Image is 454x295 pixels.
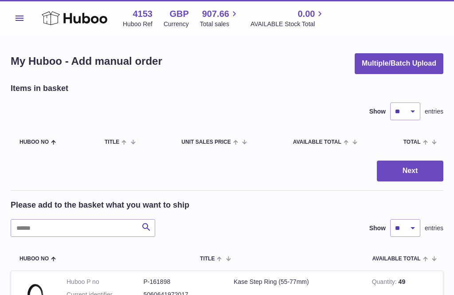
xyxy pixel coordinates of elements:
span: Total sales [200,20,239,28]
span: 907.66 [202,8,229,20]
span: 0.00 [297,8,315,20]
label: Show [369,107,386,116]
span: Title [200,256,215,262]
span: entries [425,224,443,232]
span: AVAILABLE Stock Total [250,20,325,28]
label: Show [369,224,386,232]
span: Huboo no [20,256,49,262]
dt: Huboo P no [67,278,144,286]
button: Next [377,161,443,181]
button: Multiple/Batch Upload [355,53,443,74]
div: Currency [164,20,189,28]
div: Huboo Ref [123,20,153,28]
span: entries [425,107,443,116]
span: AVAILABLE Total [372,256,421,262]
span: Unit Sales Price [181,139,231,145]
strong: GBP [169,8,188,20]
strong: Quantity [372,278,399,287]
span: Huboo no [20,139,49,145]
h2: Please add to the basket what you want to ship [11,200,189,210]
span: Total [403,139,421,145]
dd: P-161898 [144,278,221,286]
a: 907.66 Total sales [200,8,239,28]
span: Title [105,139,119,145]
span: AVAILABLE Total [293,139,341,145]
a: 0.00 AVAILABLE Stock Total [250,8,325,28]
h1: My Huboo - Add manual order [11,54,162,68]
strong: 4153 [133,8,153,20]
h2: Items in basket [11,83,68,94]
